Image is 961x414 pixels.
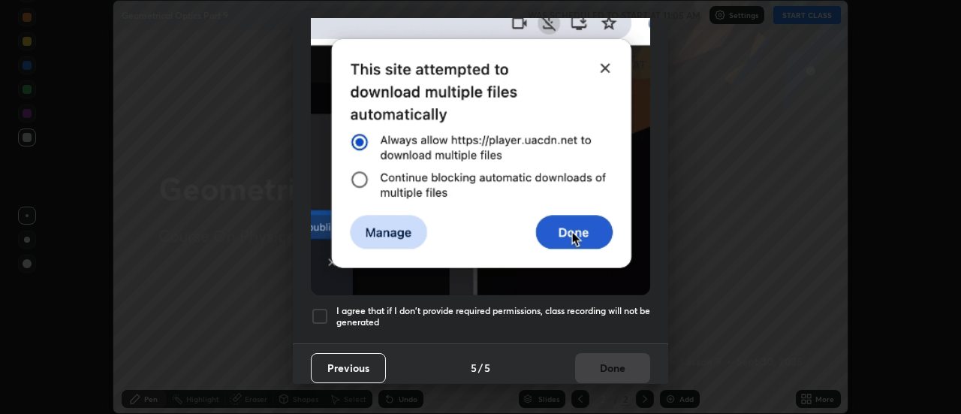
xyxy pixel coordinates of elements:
h4: 5 [484,360,490,376]
h4: / [478,360,483,376]
button: Previous [311,353,386,383]
h5: I agree that if I don't provide required permissions, class recording will not be generated [336,305,650,328]
h4: 5 [471,360,477,376]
